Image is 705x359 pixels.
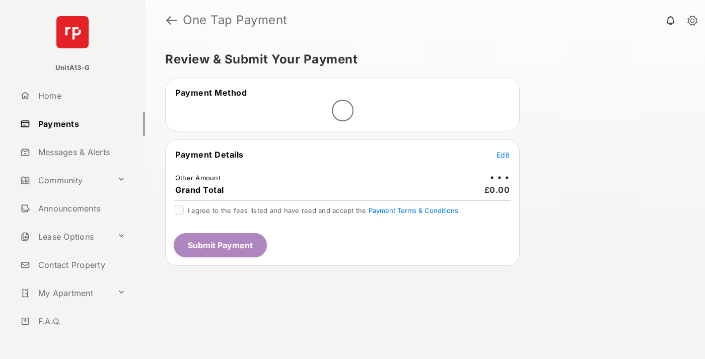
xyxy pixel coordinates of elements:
[175,185,224,195] span: Grand Total
[165,53,677,65] h5: Review & Submit Your Payment
[497,150,510,160] button: Edit
[56,16,89,48] img: svg+xml;base64,PHN2ZyB4bWxucz0iaHR0cDovL3d3dy53My5vcmcvMjAwMC9zdmciIHdpZHRoPSI2NCIgaGVpZ2h0PSI2NC...
[16,253,145,277] a: Contact Property
[188,206,458,214] span: I agree to the fees listed and have read and accept the
[16,140,145,164] a: Messages & Alerts
[175,173,221,182] td: Other Amount
[497,151,510,159] span: Edit
[16,112,145,136] a: Payments
[16,196,145,221] a: Announcements
[16,168,113,192] a: Community
[369,206,458,214] button: I agree to the fees listed and have read and accept the
[175,150,244,160] span: Payment Details
[174,233,267,257] button: Submit Payment
[16,281,113,305] a: My Apartment
[16,309,145,333] a: F.A.Q.
[55,63,90,73] p: UnitA13-G
[484,185,510,195] span: £0.00
[175,88,247,98] span: Payment Method
[16,225,113,249] a: Lease Options
[16,84,145,108] a: Home
[183,14,288,26] strong: One Tap Payment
